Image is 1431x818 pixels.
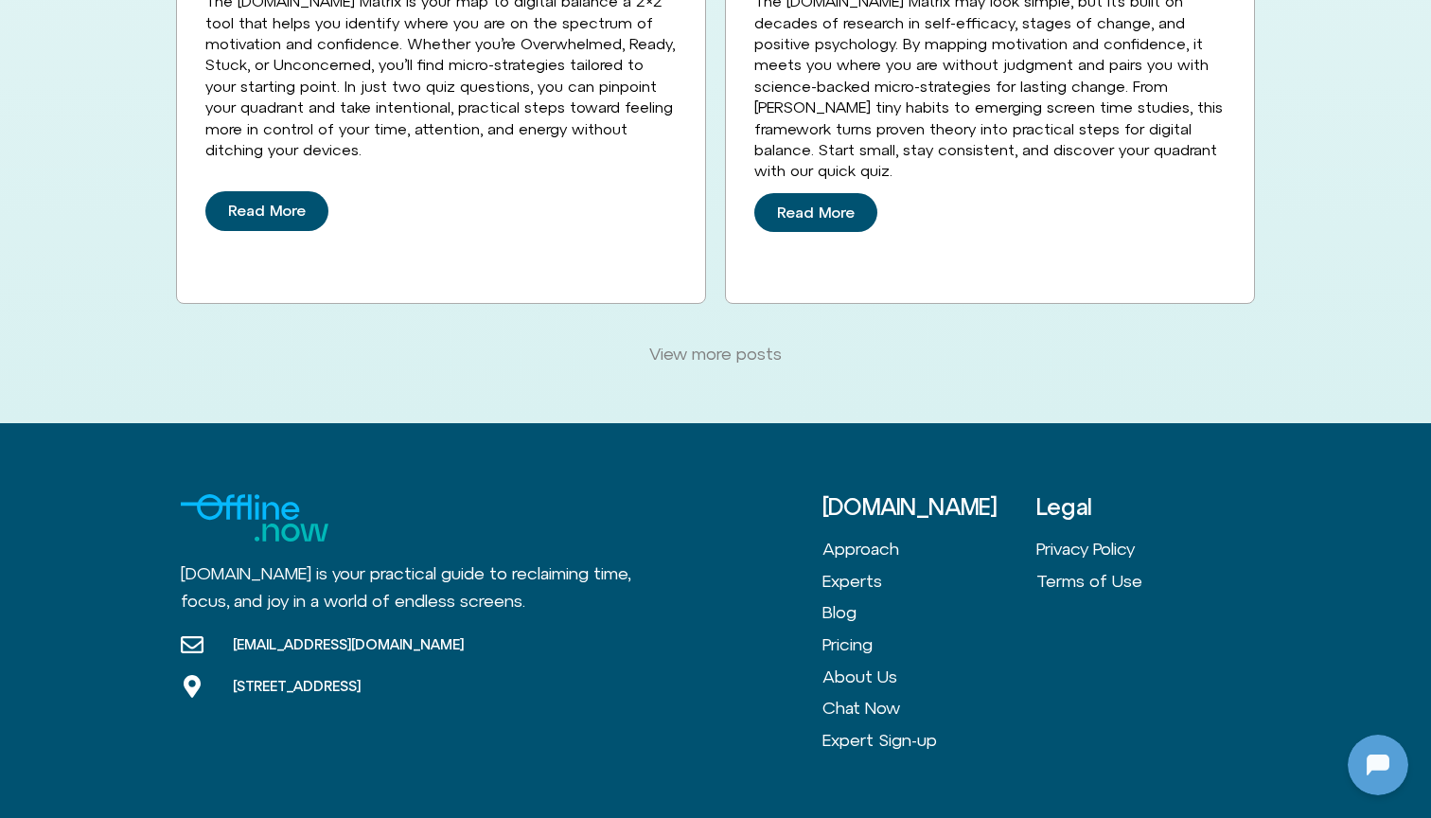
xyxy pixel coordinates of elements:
[822,724,1036,756] a: Expert Sign-up
[627,332,804,376] a: View more posts
[324,604,354,634] svg: Voice Input Button
[649,344,782,365] span: View more posts
[181,633,464,656] a: [EMAIL_ADDRESS][DOMAIN_NAME]
[228,635,464,654] span: [EMAIL_ADDRESS][DOMAIN_NAME]
[1348,735,1408,795] iframe: Botpress
[1036,494,1250,519] h3: Legal
[822,596,1036,629] a: Blog
[1036,565,1250,597] a: Terms of Use
[181,494,328,542] img: offline.now
[32,610,293,629] textarea: Message Input
[54,371,338,462] p: Nice — your reminder is: "When I wake up [DATE] I don't grab my phone." Want to try it once and t...
[1036,533,1250,596] nav: Menu
[822,629,1036,661] a: Pricing
[228,677,361,696] span: [STREET_ADDRESS]
[822,692,1036,724] a: Chat Now
[76,293,360,339] p: when I wake up [DATE] I dont grab my phone
[822,533,1036,756] nav: Menu
[54,494,338,562] p: I noticed you stepped away — take your time. I’m here when you’re ready to continue.
[181,563,630,611] span: [DOMAIN_NAME] is your practical guide to reclaiming time, focus, and joy in a world of endless sc...
[5,242,31,269] img: N5FCcHC.png
[822,494,1036,519] h3: [DOMAIN_NAME]
[349,138,359,161] p: 3
[5,87,31,114] img: N5FCcHC.png
[228,203,306,220] span: Read More
[822,533,1036,565] a: Approach
[330,9,362,41] svg: Close Chatbot Button
[205,191,328,231] a: Read More
[54,193,338,261] p: 3 — Thanks for sharing. What would a clear sign that this worked look like for you? (a brief sign...
[822,661,1036,693] a: About Us
[754,193,877,233] a: Read More
[1036,533,1250,565] a: Privacy Policy
[181,675,464,698] a: [STREET_ADDRESS]
[56,12,291,37] h2: [DOMAIN_NAME]
[17,9,47,40] img: N5FCcHC.png
[5,543,31,570] img: N5FCcHC.png
[822,565,1036,597] a: Experts
[298,9,330,41] svg: Restart Conversation Button
[5,443,31,470] img: N5FCcHC.png
[5,5,374,44] button: Expand Header Button
[54,15,338,106] p: Makes sense — you chose: "as soon as waking up if I stand up to stretch instead of grabbing my ph...
[777,204,855,222] span: Read More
